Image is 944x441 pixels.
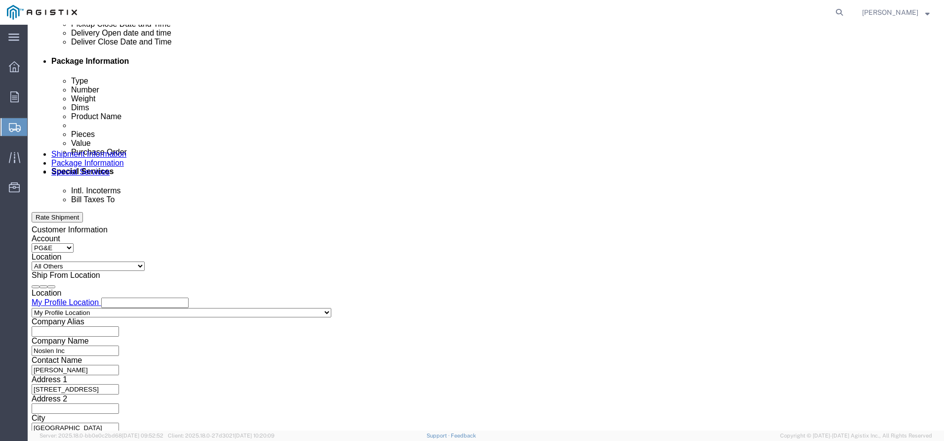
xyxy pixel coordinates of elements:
span: Copyright © [DATE]-[DATE] Agistix Inc., All Rights Reserved [780,432,932,440]
span: [DATE] 10:20:09 [235,433,275,439]
iframe: FS Legacy Container [28,25,944,431]
a: Feedback [451,433,476,439]
img: logo [7,5,77,20]
span: [DATE] 09:52:52 [122,433,163,439]
span: NICOLE TRUJILLO [862,7,918,18]
button: [PERSON_NAME] [862,6,930,18]
span: Client: 2025.18.0-27d3021 [168,433,275,439]
span: Server: 2025.18.0-bb0e0c2bd68 [39,433,163,439]
a: Support [427,433,451,439]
